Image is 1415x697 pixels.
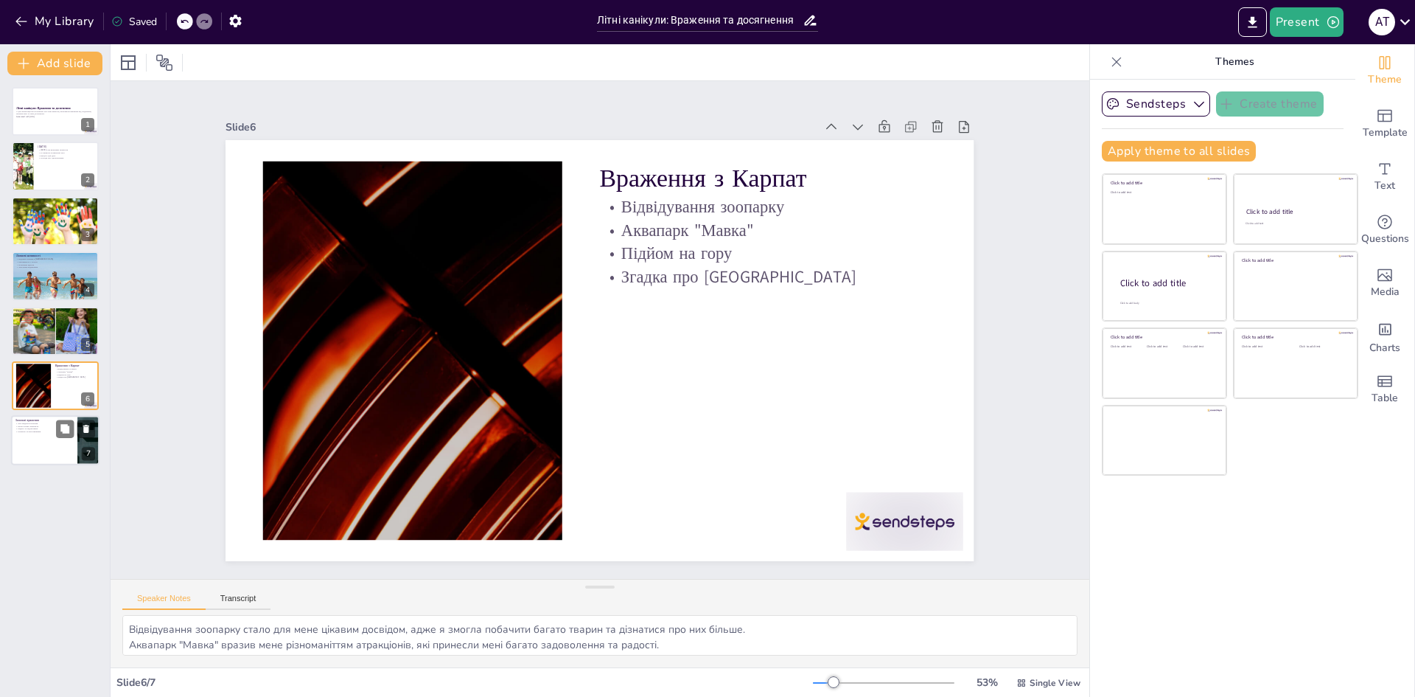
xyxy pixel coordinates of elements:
p: Літо видалося класним [15,422,73,425]
div: 1 [12,87,99,136]
button: Apply theme to all slides [1102,141,1256,162]
p: Враження з Карпат [55,364,94,368]
div: Add ready made slides [1355,97,1414,150]
p: Відвідування зоопарку [55,368,94,371]
div: Click to add title [1246,207,1344,216]
div: Get real-time input from your audience [1355,204,1414,257]
p: Подорож до [GEOGRAPHIC_DATA] [16,309,94,313]
p: Багато нових знайомств [15,425,73,428]
div: 7 [11,416,99,466]
span: Фотографії на [PERSON_NAME] [18,321,45,324]
p: Загальні враження [15,418,73,423]
span: Questions [1361,231,1409,247]
p: Ведення сторінки в [GEOGRAPHIC_DATA] [16,258,94,261]
button: Export to PowerPoint [1238,7,1267,37]
button: Create theme [1216,91,1324,117]
div: 1 [81,118,94,131]
p: Відвідування зоопарку [612,196,949,254]
div: Click to add title [1242,257,1347,263]
div: Click to add title [1111,334,1216,340]
div: Click to add text [1183,345,1216,349]
div: А Т [1369,9,1395,35]
p: Аквапарк "Мавка" [609,219,946,277]
p: Generated with [URL] [16,116,94,119]
div: Click to add title [1242,334,1347,340]
div: Click to add title [1120,277,1215,289]
div: Click to add text [1111,191,1216,195]
span: Text [1374,178,1395,194]
button: My Library [11,10,100,33]
div: Layout [116,51,140,74]
span: Template [1363,125,1408,141]
p: У цій презентації ми розглянемо мої літні канікули, включаючи враження від подорожей, читання кни... [16,110,94,115]
p: Підйом на гору [607,243,944,301]
p: [DATE] [38,145,94,149]
p: Themes [1128,44,1341,80]
p: Аквапарк "Мавка" [55,370,94,373]
p: Розвиток та нові враження [15,431,73,434]
p: Я отримала похвальний лист [38,151,94,154]
p: Позитивні відгуки [16,263,94,266]
div: Click to add text [1111,345,1144,349]
div: 6 [12,361,99,410]
div: 2 [12,142,99,190]
input: Insert title [597,10,803,31]
div: 4 [12,252,99,300]
div: Click to add body [1120,301,1213,305]
p: Читання книг [16,199,94,204]
p: Креативність у постах [16,261,94,264]
div: 3 [81,228,94,241]
div: Click to add text [1245,222,1344,226]
button: Delete Slide [77,420,95,438]
div: 2 [81,173,94,187]
p: Спогади про однокласників [38,156,94,159]
span: Table [1372,390,1398,406]
div: Add images, graphics, shapes or video [1355,257,1414,310]
p: Враження з Карпат [614,162,952,232]
div: Click to add text [1299,345,1346,349]
strong: Літні канікули: Враження та досягнення [16,106,71,110]
button: Present [1270,7,1344,37]
div: Add text boxes [1355,150,1414,204]
div: Add charts and graphs [1355,310,1414,363]
div: Change the overall theme [1355,44,1414,97]
span: Theme [1368,72,1402,88]
p: Липневі активності [16,254,94,258]
p: Згадка про [GEOGRAPHIC_DATA] [604,266,942,324]
span: Відвідування [GEOGRAPHIC_DATA] [18,313,48,316]
textarea: Відвідування зоопарку стало для мене цікавим досвідом, адже я змогла побачити багато тварин та ді... [122,615,1077,656]
button: Speaker Notes [122,594,206,610]
span: Position [156,54,173,72]
span: Чарівність парку [18,316,32,319]
div: 5 [81,338,94,351]
p: Згадка про [GEOGRAPHIC_DATA] [55,376,94,379]
p: Підйом на гору [55,373,94,376]
span: Single View [1030,677,1080,689]
div: Click to add text [1242,345,1288,349]
p: Задоволення від читання [16,211,94,214]
p: Різноманітність жанрів [16,206,94,209]
div: 7 [82,448,95,461]
span: Media [1371,284,1400,300]
span: Charts [1369,340,1400,356]
button: Duplicate Slide [56,420,74,438]
p: [DATE] став важливим моментом [38,148,94,151]
button: Sendsteps [1102,91,1210,117]
button: Add slide [7,52,102,75]
div: Slide 6 [248,82,836,157]
div: Slide 6 / 7 [116,676,813,690]
div: Saved [111,15,157,29]
div: Add a table [1355,363,1414,416]
div: 4 [81,283,94,297]
button: Transcript [206,594,271,610]
p: Активне читання протягом червня [16,203,94,206]
div: 6 [81,392,94,406]
div: 5 [12,307,99,356]
div: 53 % [969,676,1005,690]
div: Click to add text [1147,345,1180,349]
p: Радість та задоволення [15,428,73,431]
p: Емоції в цей день [38,153,94,156]
button: А Т [1369,7,1395,37]
div: Click to add title [1111,180,1216,186]
p: Ділення враженнями з друзями [16,209,94,212]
